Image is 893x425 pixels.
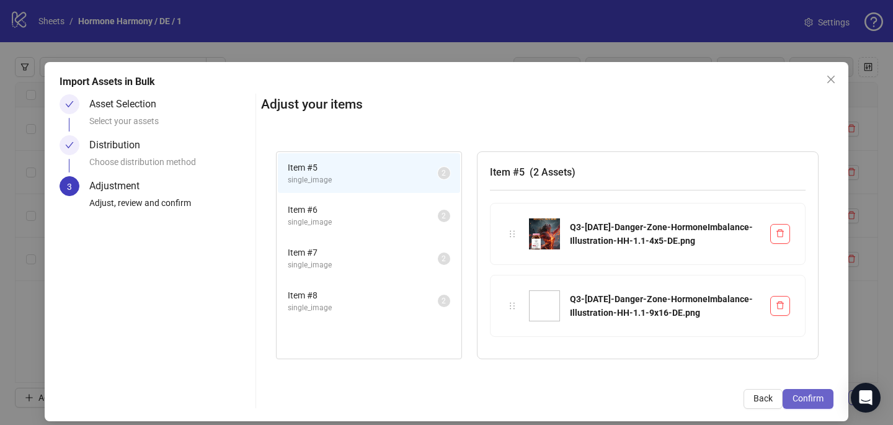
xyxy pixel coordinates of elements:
sup: 2 [438,295,450,307]
span: delete [776,301,784,310]
span: single_image [288,174,438,186]
div: holder [505,299,519,313]
div: Select your assets [89,114,251,135]
button: Close [821,69,841,89]
h3: Item # 5 [490,164,806,180]
span: check [65,141,74,150]
span: Item # 6 [288,203,438,217]
sup: 2 [438,210,450,222]
button: Delete [770,296,790,316]
div: Asset Selection [89,94,166,114]
span: Item # 7 [288,246,438,259]
div: Import Assets in Bulk [60,74,833,89]
sup: 2 [438,167,450,179]
div: Adjustment [89,176,149,196]
span: Item # 5 [288,161,438,174]
div: holder [505,227,519,241]
span: ( 2 Assets ) [530,166,575,178]
button: Back [744,389,783,409]
div: Choose distribution method [89,155,251,176]
div: Open Intercom Messenger [851,383,881,413]
span: holder [508,230,517,238]
div: Q3-[DATE]-Danger-Zone-HormoneImbalance-Illustration-HH-1.1-4x5-DE.png [570,220,760,248]
span: Back [753,393,773,403]
button: Delete [770,224,790,244]
h2: Adjust your items [261,94,833,115]
sup: 2 [438,253,450,265]
span: 2 [442,297,446,305]
span: 2 [442,254,446,263]
span: single_image [288,302,438,314]
span: delete [776,229,784,238]
button: Confirm [783,389,833,409]
div: Adjust, review and confirm [89,196,251,217]
img: Q3-08-AUG-2025-Danger-Zone-HormoneImbalance-Illustration-HH-1.1-4x5-DE.png [529,218,560,249]
span: 3 [67,182,72,192]
div: Q3-[DATE]-Danger-Zone-HormoneImbalance-Illustration-HH-1.1-9x16-DE.png [570,292,760,320]
span: check [65,100,74,109]
span: 2 [442,169,446,177]
img: Q3-08-AUG-2025-Danger-Zone-HormoneImbalance-Illustration-HH-1.1-9x16-DE.png [529,290,560,321]
span: single_image [288,259,438,271]
span: close [826,74,836,84]
span: single_image [288,217,438,228]
div: Distribution [89,135,150,155]
span: Item # 8 [288,289,438,302]
span: Confirm [793,393,824,403]
span: holder [508,302,517,310]
span: 2 [442,212,446,220]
